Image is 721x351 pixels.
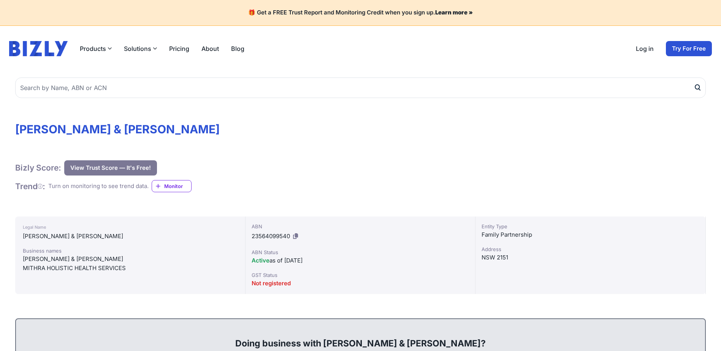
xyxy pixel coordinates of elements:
span: Active [252,257,269,264]
div: Entity Type [482,223,699,230]
a: Learn more » [435,9,473,16]
div: [PERSON_NAME] & [PERSON_NAME] [23,255,238,264]
a: Try For Free [666,41,712,56]
div: NSW 2151 [482,253,699,262]
div: ABN Status [252,248,469,256]
div: MITHRA HOLISTIC HEALTH SERVICES [23,264,238,273]
span: Not registered [252,280,291,287]
a: Monitor [152,180,192,192]
div: Doing business with [PERSON_NAME] & [PERSON_NAME]? [24,325,697,349]
h1: Bizly Score: [15,163,61,173]
button: Solutions [124,44,157,53]
input: Search by Name, ABN or ACN [15,77,706,98]
a: Pricing [169,44,189,53]
button: View Trust Score — It's Free! [64,160,157,175]
div: GST Status [252,271,469,279]
button: Products [80,44,112,53]
div: as of [DATE] [252,256,469,265]
h4: 🎁 Get a FREE Trust Report and Monitoring Credit when you sign up. [9,9,712,16]
div: Turn on monitoring to see trend data. [48,182,149,191]
a: Log in [636,44,654,53]
div: ABN [252,223,469,230]
div: Business names [23,247,238,255]
span: 23564099540 [252,232,290,240]
span: Monitor [164,182,191,190]
div: Legal Name [23,223,238,232]
div: [PERSON_NAME] & [PERSON_NAME] [23,232,238,241]
a: Blog [231,44,244,53]
a: About [201,44,219,53]
h1: [PERSON_NAME] & [PERSON_NAME] [15,122,706,136]
h1: Trend : [15,181,45,191]
div: Family Partnership [482,230,699,239]
div: Address [482,245,699,253]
